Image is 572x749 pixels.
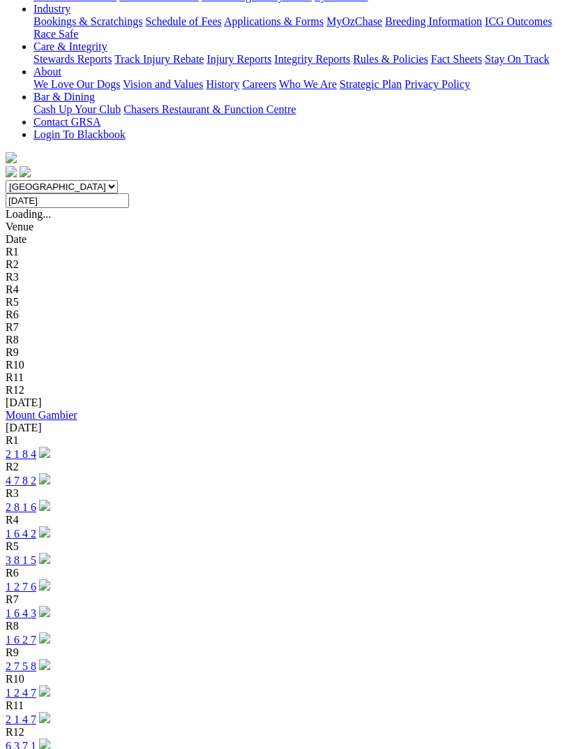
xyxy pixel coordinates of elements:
[6,634,36,646] a: 1 6 2 7
[6,359,566,371] div: R10
[6,371,566,384] div: R11
[33,78,120,90] a: We Love Our Dogs
[33,40,107,52] a: Care & Integrity
[39,500,50,511] img: play-circle.svg
[6,581,36,593] a: 1 2 7 6
[485,53,549,65] a: Stay On Track
[6,514,566,526] div: R4
[39,659,50,670] img: play-circle.svg
[6,528,36,540] a: 1 6 4 2
[6,208,51,220] span: Loading...
[33,15,142,27] a: Bookings & Scratchings
[20,166,31,177] img: twitter.svg
[33,15,566,40] div: Industry
[279,78,337,90] a: Who We Are
[6,434,566,447] div: R1
[6,554,36,566] a: 3 8 1 5
[33,103,566,116] div: Bar & Dining
[6,726,566,739] div: R12
[39,579,50,591] img: play-circle.svg
[33,3,70,15] a: Industry
[39,553,50,564] img: play-circle.svg
[6,246,566,258] div: R1
[6,646,566,659] div: R9
[33,78,566,91] div: About
[6,660,36,672] a: 2 7 5 8
[39,606,50,617] img: play-circle.svg
[6,193,129,208] input: Select date
[485,15,552,27] a: ICG Outcomes
[39,632,50,644] img: play-circle.svg
[6,271,566,283] div: R3
[123,103,296,115] a: Chasers Restaurant & Function Centre
[6,233,566,246] div: Date
[33,66,61,77] a: About
[6,296,566,309] div: R5
[6,699,566,712] div: R11
[33,28,78,40] a: Race Safe
[33,128,126,140] a: Login To Blackbook
[33,116,100,128] a: Contact GRSA
[6,166,17,177] img: facebook.svg
[39,685,50,697] img: play-circle.svg
[39,712,50,723] img: play-circle.svg
[6,673,566,685] div: R10
[6,607,36,619] a: 1 6 4 3
[6,309,566,321] div: R6
[224,15,324,27] a: Applications & Forms
[206,78,239,90] a: History
[6,475,36,487] a: 4 7 8 2
[39,447,50,458] img: play-circle.svg
[33,91,95,103] a: Bar & Dining
[6,334,566,346] div: R8
[6,501,36,513] a: 2 8 1 6
[6,687,36,699] a: 1 2 4 7
[385,15,482,27] a: Breeding Information
[39,473,50,484] img: play-circle.svg
[6,620,566,632] div: R8
[206,53,271,65] a: Injury Reports
[6,540,566,553] div: R5
[6,321,566,334] div: R7
[274,53,350,65] a: Integrity Reports
[6,422,566,434] div: [DATE]
[6,713,36,725] a: 2 1 4 7
[6,384,566,396] div: R12
[340,78,402,90] a: Strategic Plan
[6,221,566,233] div: Venue
[6,258,566,271] div: R2
[6,567,566,579] div: R6
[114,53,204,65] a: Track Injury Rebate
[6,283,566,296] div: R4
[6,346,566,359] div: R9
[33,53,566,66] div: Care & Integrity
[6,448,36,460] a: 2 1 8 4
[6,409,77,421] a: Mount Gambier
[123,78,203,90] a: Vision and Values
[6,461,566,473] div: R2
[39,526,50,537] img: play-circle.svg
[6,593,566,606] div: R7
[353,53,428,65] a: Rules & Policies
[326,15,382,27] a: MyOzChase
[145,15,221,27] a: Schedule of Fees
[6,487,566,500] div: R3
[6,396,566,409] div: [DATE]
[242,78,276,90] a: Careers
[6,152,17,163] img: logo-grsa-white.png
[431,53,482,65] a: Fact Sheets
[405,78,470,90] a: Privacy Policy
[33,53,112,65] a: Stewards Reports
[33,103,121,115] a: Cash Up Your Club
